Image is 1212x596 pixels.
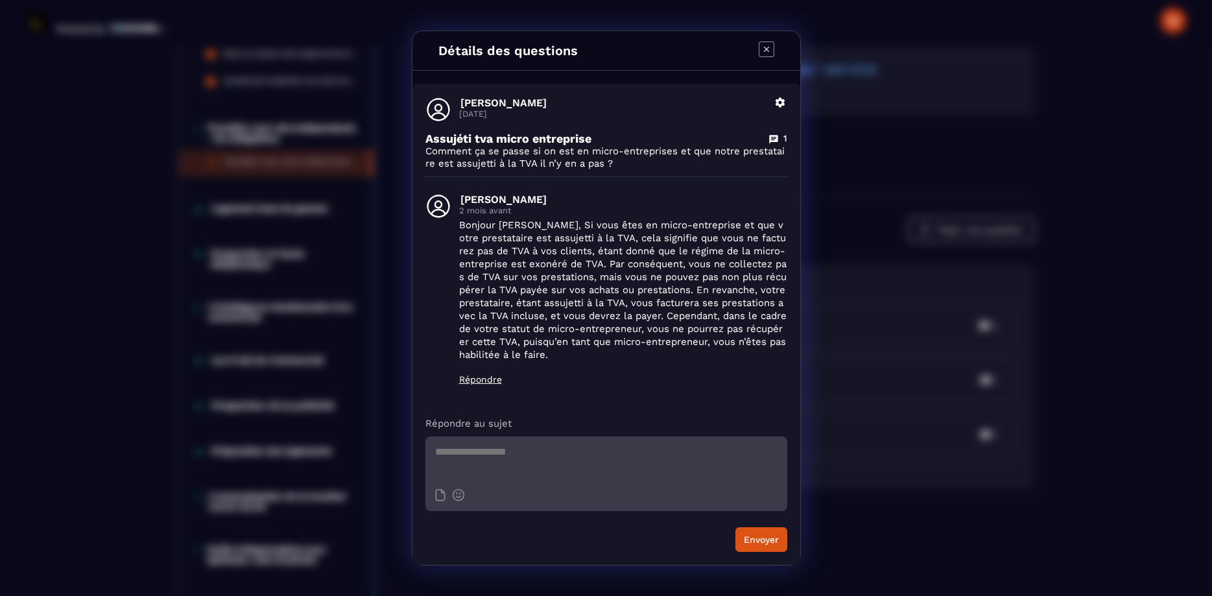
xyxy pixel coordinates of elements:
[735,527,787,552] button: Envoyer
[460,97,766,109] p: [PERSON_NAME]
[459,206,787,215] p: 2 mois avant
[459,219,787,361] p: Bonjour [PERSON_NAME], Si vous êtes en micro-entreprise et que votre prestataire est assujetti à ...
[459,374,787,385] p: Répondre
[425,417,787,430] p: Répondre au sujet
[425,145,787,170] p: Comment ça se passe si on est en micro-entreprises et que notre prestataire est assujetti à la TV...
[459,109,766,119] p: [DATE]
[425,132,591,145] p: Assujéti tva micro entreprise
[783,132,787,145] p: 1
[438,43,578,58] h4: Détails des questions
[460,193,787,206] p: [PERSON_NAME]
